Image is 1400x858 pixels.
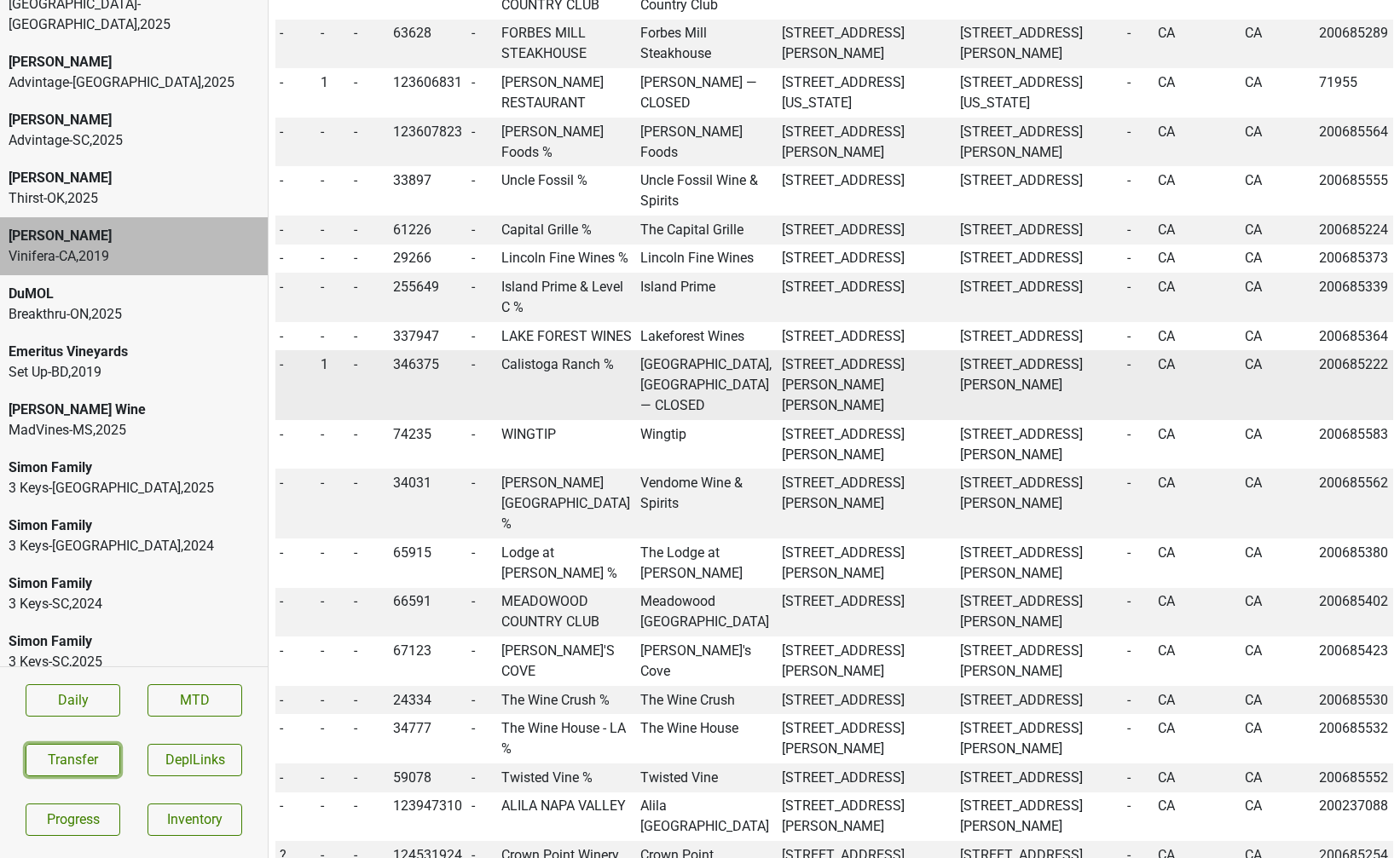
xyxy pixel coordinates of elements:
[497,20,636,69] td: FORBES MILL STEAKHOUSE
[316,118,350,167] td: -
[1315,588,1393,637] td: 200685402
[316,166,350,216] td: -
[1124,763,1154,792] td: -
[1315,420,1393,469] td: 200685583
[497,322,636,351] td: LAKE FOREST WINES
[778,216,956,245] td: [STREET_ADDRESS]
[1241,20,1315,69] td: CA
[316,714,350,763] td: -
[1124,118,1154,167] td: -
[316,469,350,538] td: -
[467,322,497,351] td: -
[956,538,1124,588] td: [STREET_ADDRESS][PERSON_NAME]
[1315,166,1393,216] td: 200685555
[275,273,316,322] td: -
[956,166,1124,216] td: [STREET_ADDRESS]
[1241,166,1315,216] td: CA
[1154,636,1241,686] td: CA
[389,636,467,686] td: 67123
[9,304,259,325] div: Breakthru-ON , 2025
[636,469,778,538] td: Vendome Wine & Spirits
[350,20,389,69] td: -
[9,362,259,383] div: Set Up-BD , 2019
[1124,245,1154,274] td: -
[9,130,259,151] div: Advintage-SC , 2025
[9,478,259,498] div: 3 Keys-[GEOGRAPHIC_DATA] , 2025
[1154,420,1241,469] td: CA
[636,20,778,69] td: Forbes Mill Steakhouse
[778,763,956,792] td: [STREET_ADDRESS]
[389,273,467,322] td: 255649
[350,273,389,322] td: -
[1241,588,1315,637] td: CA
[1315,469,1393,538] td: 200685562
[1241,118,1315,167] td: CA
[1124,588,1154,637] td: -
[778,420,956,469] td: [STREET_ADDRESS][PERSON_NAME]
[956,686,1124,715] td: [STREET_ADDRESS]
[26,684,120,717] a: Daily
[497,216,636,245] td: Capital Grille %
[778,273,956,322] td: [STREET_ADDRESS]
[316,273,350,322] td: -
[9,72,259,93] div: Advintage-[GEOGRAPHIC_DATA] , 2025
[636,538,778,588] td: The Lodge at [PERSON_NAME]
[1124,20,1154,69] td: -
[497,792,636,842] td: ALILA NAPA VALLEY
[636,118,778,167] td: [PERSON_NAME] Foods
[1315,216,1393,245] td: 200685224
[275,245,316,274] td: -
[316,763,350,792] td: -
[275,469,316,538] td: -
[956,792,1124,842] td: [STREET_ADDRESS][PERSON_NAME]
[497,714,636,763] td: The Wine House - LA %
[636,245,778,274] td: Lincoln Fine Wines
[350,588,389,637] td: -
[275,588,316,637] td: -
[389,20,467,69] td: 63628
[778,588,956,637] td: [STREET_ADDRESS]
[1315,350,1393,420] td: 200685222
[636,322,778,351] td: Lakeforest Wines
[467,636,497,686] td: -
[9,458,259,478] div: Simon Family
[389,68,467,118] td: 123606831
[9,246,259,267] div: Vinifera-CA , 2019
[497,245,636,274] td: Lincoln Fine Wines %
[467,350,497,420] td: -
[467,245,497,274] td: -
[467,763,497,792] td: -
[1241,538,1315,588] td: CA
[1154,588,1241,637] td: CA
[316,420,350,469] td: -
[1315,763,1393,792] td: 200685552
[1241,792,1315,842] td: CA
[9,536,259,556] div: 3 Keys-[GEOGRAPHIC_DATA] , 2024
[9,420,259,441] div: MadVines-MS , 2025
[389,216,467,245] td: 61226
[1124,686,1154,715] td: -
[636,216,778,245] td: The Capital Grille
[275,636,316,686] td: -
[497,469,636,538] td: [PERSON_NAME][GEOGRAPHIC_DATA] %
[9,188,259,209] div: Thirst-OK , 2025
[467,20,497,69] td: -
[9,226,259,246] div: [PERSON_NAME]
[1124,216,1154,245] td: -
[350,538,389,588] td: -
[389,686,467,715] td: 24334
[497,538,636,588] td: Lodge at [PERSON_NAME] %
[389,166,467,216] td: 33897
[1241,216,1315,245] td: CA
[636,636,778,686] td: [PERSON_NAME]'s Cove
[316,216,350,245] td: -
[275,538,316,588] td: -
[497,636,636,686] td: [PERSON_NAME]'S COVE
[350,166,389,216] td: -
[389,714,467,763] td: 34777
[316,322,350,351] td: -
[956,322,1124,351] td: [STREET_ADDRESS]
[275,216,316,245] td: -
[467,216,497,245] td: -
[9,168,259,188] div: [PERSON_NAME]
